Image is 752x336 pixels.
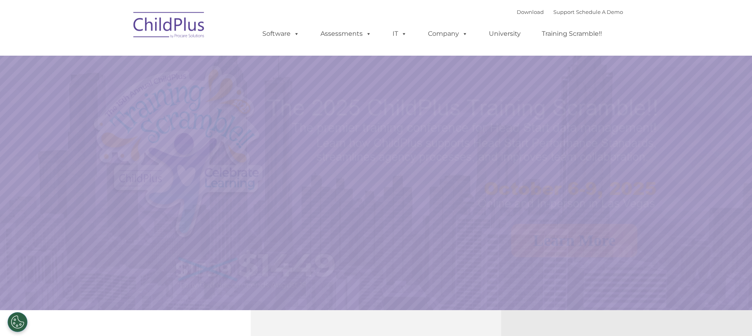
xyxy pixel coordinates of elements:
a: Assessments [313,26,379,42]
a: Company [420,26,476,42]
a: University [481,26,529,42]
button: Cookies Settings [8,312,27,332]
img: ChildPlus by Procare Solutions [129,6,209,46]
font: | [517,9,623,15]
a: Learn More [511,224,637,257]
a: Download [517,9,544,15]
a: IT [385,26,415,42]
a: Training Scramble!! [534,26,610,42]
a: Support [553,9,574,15]
a: Schedule A Demo [576,9,623,15]
a: Software [254,26,307,42]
